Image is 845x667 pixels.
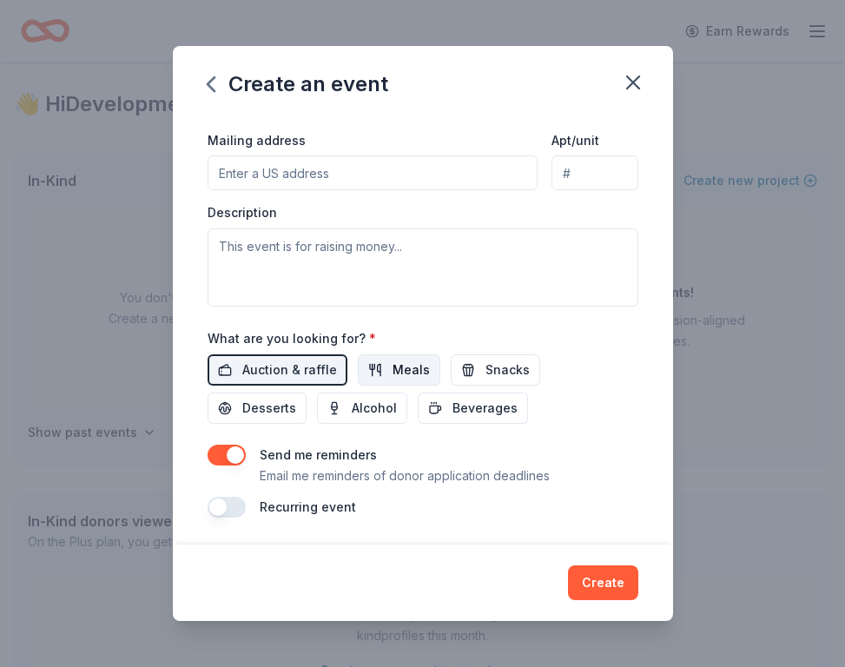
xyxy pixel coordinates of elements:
[208,393,307,424] button: Desserts
[452,398,518,419] span: Beverages
[352,398,397,419] span: Alcohol
[393,360,430,380] span: Meals
[551,155,637,190] input: #
[418,393,528,424] button: Beverages
[358,354,440,386] button: Meals
[242,360,337,380] span: Auction & raffle
[260,499,356,514] label: Recurring event
[260,466,550,486] p: Email me reminders of donor application deadlines
[551,132,599,149] label: Apt/unit
[317,393,407,424] button: Alcohol
[260,447,377,462] label: Send me reminders
[208,70,388,98] div: Create an event
[208,354,347,386] button: Auction & raffle
[451,354,540,386] button: Snacks
[208,204,277,221] label: Description
[568,565,638,600] button: Create
[208,155,538,190] input: Enter a US address
[208,330,376,347] label: What are you looking for?
[208,132,306,149] label: Mailing address
[242,398,296,419] span: Desserts
[485,360,530,380] span: Snacks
